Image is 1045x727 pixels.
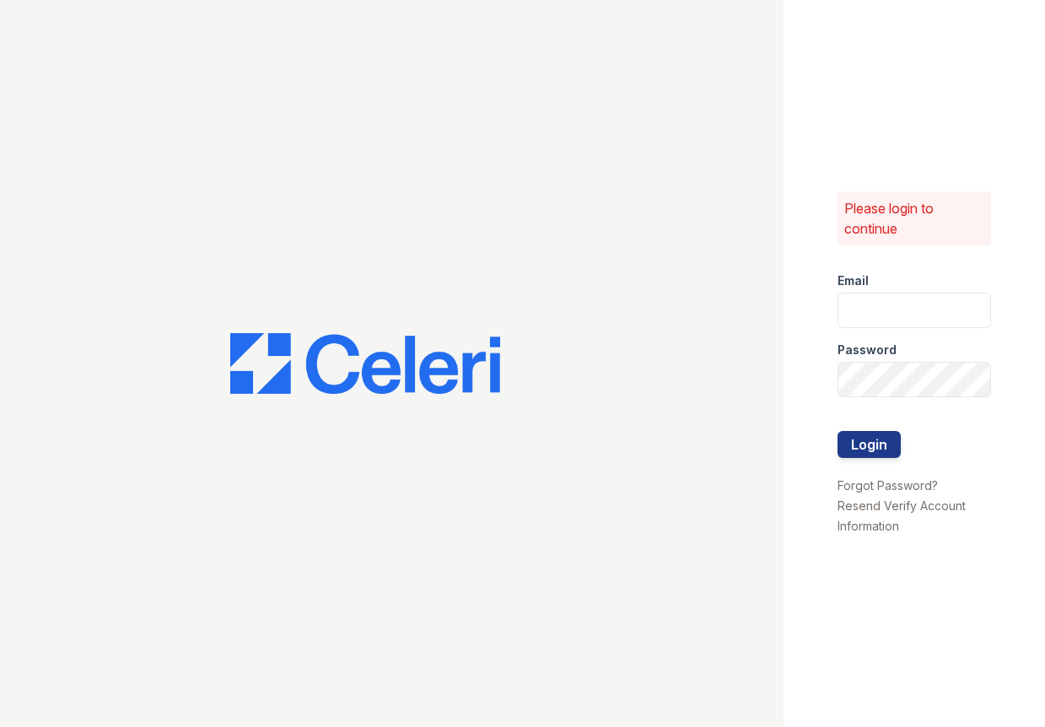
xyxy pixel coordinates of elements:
[838,431,901,458] button: Login
[838,478,938,493] a: Forgot Password?
[838,498,966,533] a: Resend Verify Account Information
[838,272,869,289] label: Email
[844,198,984,239] p: Please login to continue
[838,342,897,358] label: Password
[230,333,500,394] img: CE_Logo_Blue-a8612792a0a2168367f1c8372b55b34899dd931a85d93a1a3d3e32e68fde9ad4.png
